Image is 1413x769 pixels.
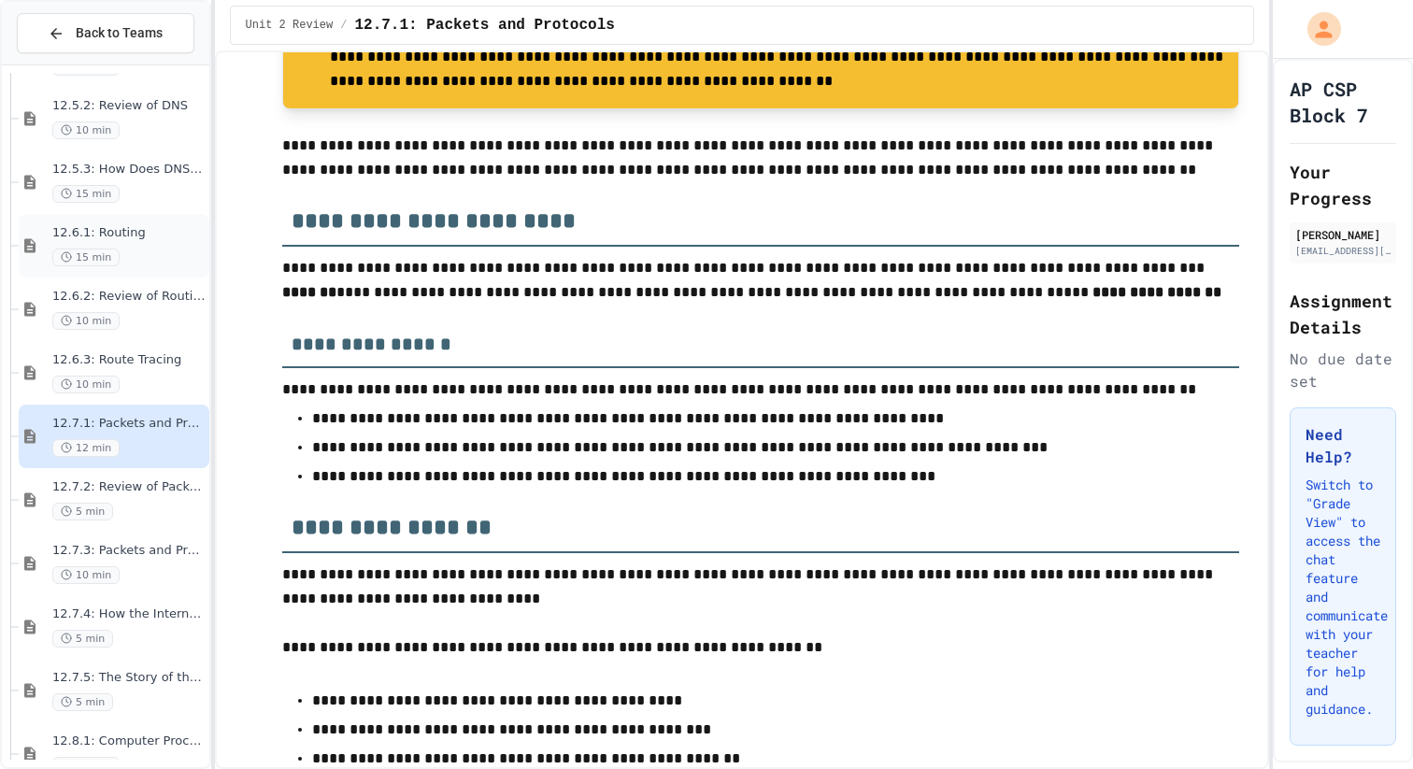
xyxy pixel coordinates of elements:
[52,185,120,203] span: 15 min
[1295,244,1391,258] div: [EMAIL_ADDRESS][DOMAIN_NAME]
[52,121,120,139] span: 10 min
[76,23,163,43] span: Back to Teams
[52,249,120,266] span: 15 min
[1290,159,1396,211] h2: Your Progress
[52,225,206,241] span: 12.6.1: Routing
[1295,226,1391,243] div: [PERSON_NAME]
[52,289,206,305] span: 12.6.2: Review of Routing
[354,14,614,36] span: 12.7.1: Packets and Protocols
[52,312,120,330] span: 10 min
[52,670,206,686] span: 12.7.5: The Story of the Internet
[1288,7,1346,50] div: My Account
[52,416,206,432] span: 12.7.1: Packets and Protocols
[52,503,113,520] span: 5 min
[52,352,206,368] span: 12.6.3: Route Tracing
[52,566,120,584] span: 10 min
[340,18,347,33] span: /
[52,439,120,457] span: 12 min
[1290,76,1396,128] h1: AP CSP Block 7
[52,606,206,622] span: 12.7.4: How the Internet Works
[1290,348,1396,392] div: No due date set
[1306,423,1380,468] h3: Need Help?
[52,98,206,114] span: 12.5.2: Review of DNS
[1306,476,1380,719] p: Switch to "Grade View" to access the chat feature and communicate with your teacher for help and ...
[52,479,206,495] span: 12.7.2: Review of Packets and Protocols
[52,733,206,749] span: 12.8.1: Computer Processing Operations
[52,543,206,559] span: 12.7.3: Packets and Protocols
[52,630,113,648] span: 5 min
[52,693,113,711] span: 5 min
[246,18,334,33] span: Unit 2 Review
[52,376,120,393] span: 10 min
[17,13,194,53] button: Back to Teams
[52,162,206,178] span: 12.5.3: How Does DNS Work?
[1290,288,1396,340] h2: Assignment Details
